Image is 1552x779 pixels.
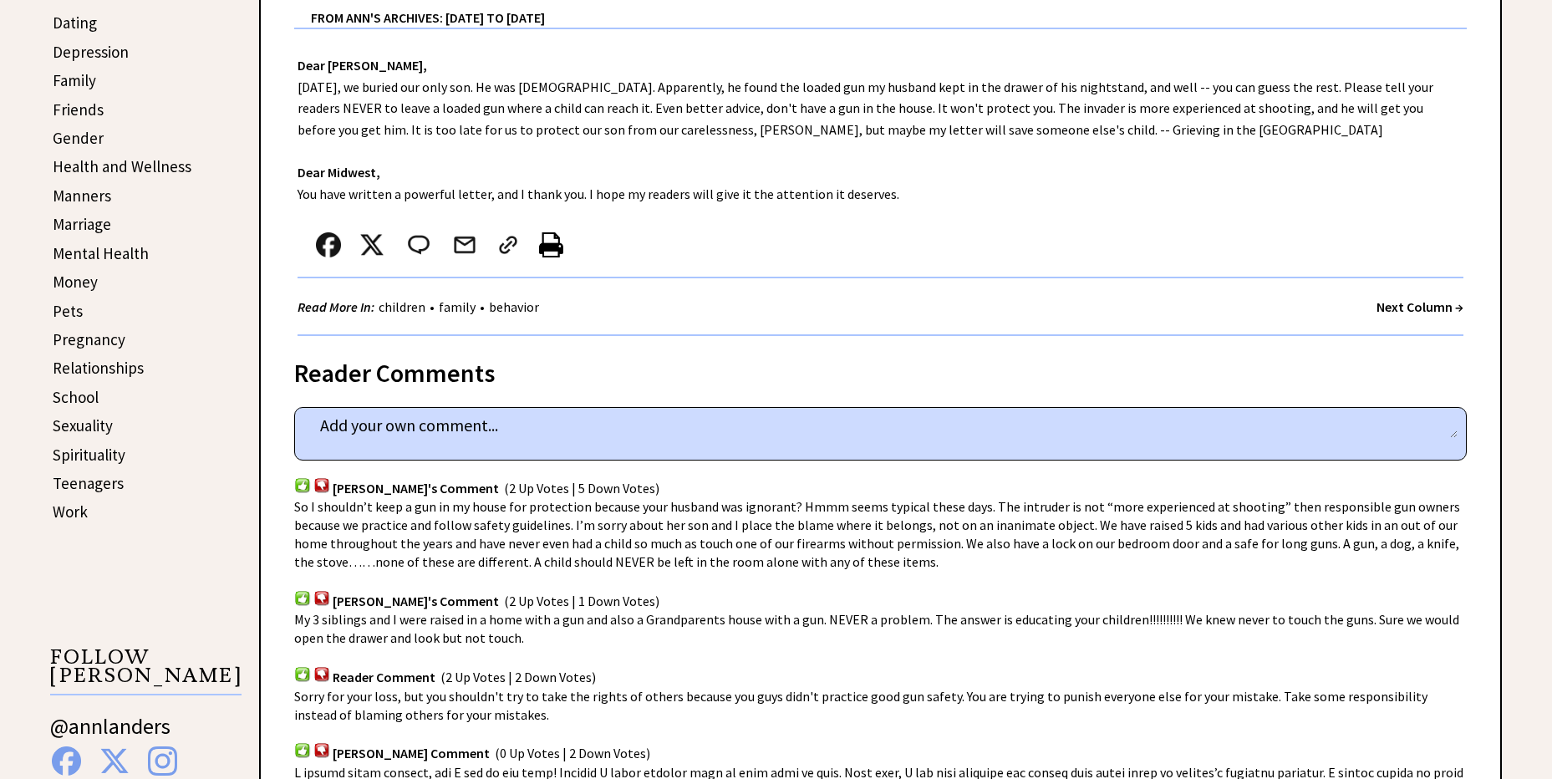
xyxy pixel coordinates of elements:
[53,99,104,120] a: Friends
[53,387,99,407] a: School
[333,745,490,761] span: [PERSON_NAME] Comment
[294,742,311,758] img: votup.png
[359,232,384,257] img: x_small.png
[495,745,650,761] span: (0 Up Votes | 2 Down Votes)
[405,232,433,257] img: message_round%202.png
[294,666,311,682] img: votup.png
[1376,298,1463,315] a: Next Column →
[294,590,311,606] img: votup.png
[333,593,499,609] span: [PERSON_NAME]'s Comment
[298,297,543,318] div: • •
[53,128,104,148] a: Gender
[504,593,659,609] span: (2 Up Votes | 1 Down Votes)
[313,477,330,493] img: votdown.png
[440,669,596,685] span: (2 Up Votes | 2 Down Votes)
[53,156,191,176] a: Health and Wellness
[496,232,521,257] img: link_02.png
[294,498,1460,570] span: So I shouldn’t keep a gun in my house for protection because your husband was ignorant? Hmmm seem...
[313,742,330,758] img: votdown.png
[53,272,98,292] a: Money
[53,329,125,349] a: Pregnancy
[298,298,374,315] strong: Read More In:
[53,358,144,378] a: Relationships
[53,42,129,62] a: Depression
[53,445,125,465] a: Spirituality
[313,666,330,682] img: votdown.png
[50,648,242,695] p: FOLLOW [PERSON_NAME]
[294,477,311,493] img: votup.png
[333,480,499,496] span: [PERSON_NAME]'s Comment
[294,688,1427,723] span: Sorry for your loss, but you shouldn't try to take the rights of others because you guys didn't p...
[53,13,97,33] a: Dating
[53,502,88,522] a: Work
[485,298,543,315] a: behavior
[294,355,1467,382] div: Reader Comments
[504,480,659,496] span: (2 Up Votes | 5 Down Votes)
[53,301,83,321] a: Pets
[53,243,149,263] a: Mental Health
[99,746,130,776] img: x%20blue.png
[298,57,427,74] strong: Dear [PERSON_NAME],
[298,164,380,181] strong: Dear Midwest,
[53,473,124,493] a: Teenagers
[435,298,480,315] a: family
[539,232,563,257] img: printer%20icon.png
[313,590,330,606] img: votdown.png
[53,214,111,234] a: Marriage
[52,746,81,776] img: facebook%20blue.png
[148,746,177,776] img: instagram%20blue.png
[333,669,435,685] span: Reader Comment
[53,70,96,90] a: Family
[374,298,430,315] a: children
[294,611,1459,646] span: My 3 siblings and I were raised in a home with a gun and also a Grandparents house with a gun. NE...
[53,415,113,435] a: Sexuality
[261,29,1500,336] div: [DATE], we buried our only son. He was [DEMOGRAPHIC_DATA]. Apparently, he found the loaded gun my...
[452,232,477,257] img: mail.png
[316,232,341,257] img: facebook.png
[50,712,170,756] a: @annlanders
[53,186,111,206] a: Manners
